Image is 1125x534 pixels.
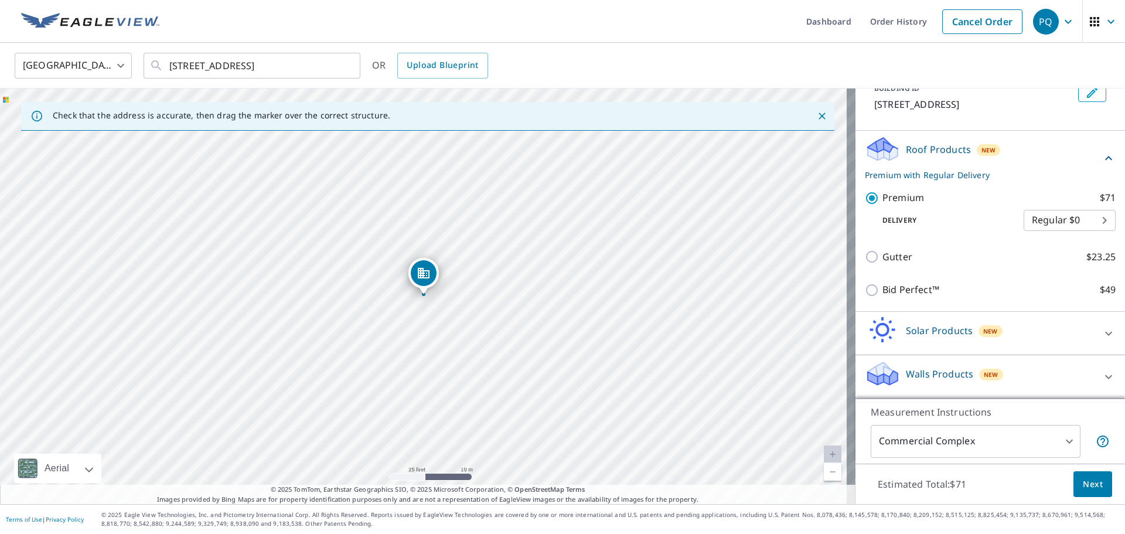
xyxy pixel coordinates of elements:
p: Walls Products [906,367,973,381]
div: Dropped pin, building 1, Commercial property, 3516 Matilda St Dallas, TX 75206 [408,258,439,294]
p: $49 [1100,283,1116,297]
span: New [984,370,998,379]
a: Privacy Policy [46,515,84,523]
div: Aerial [41,454,73,483]
span: © 2025 TomTom, Earthstar Geographics SIO, © 2025 Microsoft Corporation, © [271,485,585,495]
p: Roof Products [906,142,971,157]
span: New [983,326,998,336]
span: Upload Blueprint [407,58,478,73]
p: © 2025 Eagle View Technologies, Inc. and Pictometry International Corp. All Rights Reserved. Repo... [101,511,1119,528]
p: Delivery [865,215,1024,226]
p: Measurement Instructions [871,405,1110,419]
button: Next [1073,471,1112,498]
p: Estimated Total: $71 [868,471,976,497]
span: Each building may require a separate measurement report; if so, your account will be billed per r... [1096,434,1110,448]
div: Commercial Complex [871,425,1080,458]
p: $71 [1100,191,1116,205]
p: Gutter [882,250,912,264]
div: Aerial [14,454,101,483]
p: | [6,516,84,523]
div: Roof ProductsNewPremium with Regular Delivery [865,135,1116,181]
a: Upload Blueprint [397,53,487,79]
div: Walls ProductsNew [865,360,1116,393]
p: Premium with Regular Delivery [865,169,1102,181]
div: Regular $0 [1024,204,1116,237]
input: Search by address or latitude-longitude [169,49,336,82]
button: Close [814,108,830,124]
div: OR [372,53,488,79]
p: $23.25 [1086,250,1116,264]
a: Cancel Order [942,9,1022,34]
a: Current Level 20, Zoom Out [824,463,841,481]
span: New [981,145,996,155]
p: [STREET_ADDRESS] [874,97,1073,111]
p: Check that the address is accurate, then drag the marker over the correct structure. [53,110,390,121]
img: EV Logo [21,13,159,30]
a: OpenStreetMap [514,485,564,494]
p: Premium [882,191,924,205]
button: Edit building 1 [1078,83,1106,102]
p: Bid Perfect™ [882,283,939,297]
a: Terms of Use [6,515,42,523]
p: Solar Products [906,324,973,338]
span: Next [1083,477,1103,492]
a: Terms [566,485,585,494]
div: PQ [1033,9,1059,35]
a: Current Level 20, Zoom In Disabled [824,445,841,463]
p: BUILDING ID [874,83,919,93]
div: [GEOGRAPHIC_DATA] [15,49,132,82]
div: Solar ProductsNew [865,317,1116,350]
